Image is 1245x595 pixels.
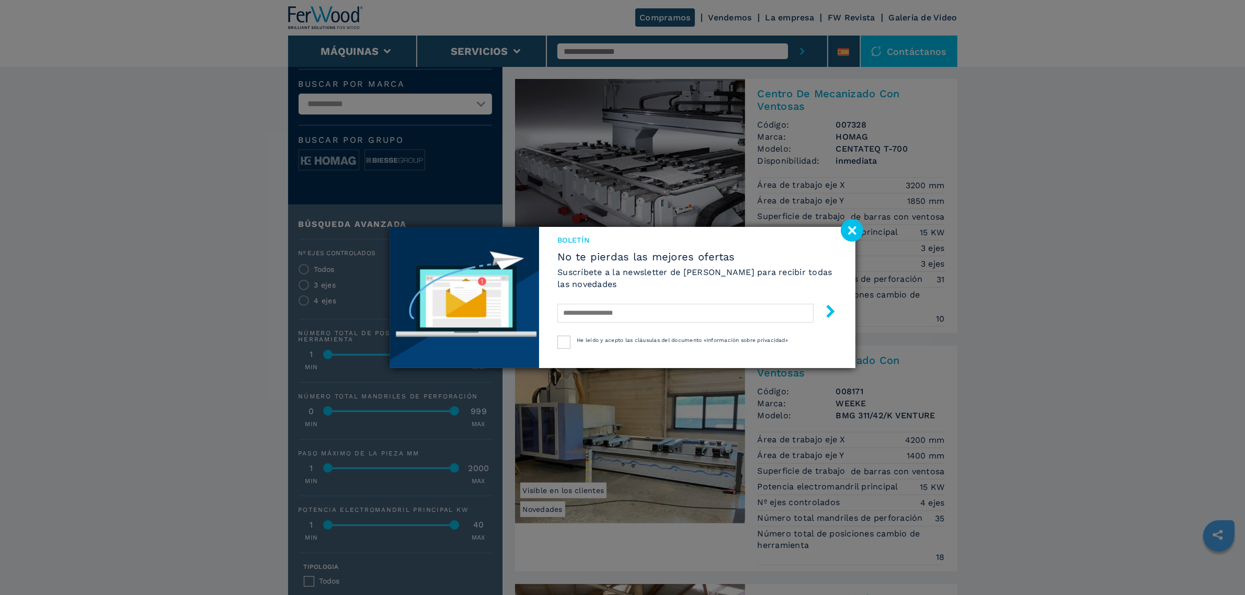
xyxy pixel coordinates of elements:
[390,227,540,368] img: Newsletter image
[557,266,837,290] h6: Suscríbete a la newsletter de [PERSON_NAME] para recibir todas las novedades
[557,250,837,263] span: No te pierdas las mejores ofertas
[577,337,788,343] span: He leído y acepto las cláusulas del documento «Información sobre privacidad»
[557,235,837,245] span: Boletín
[814,301,837,325] button: submit-button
